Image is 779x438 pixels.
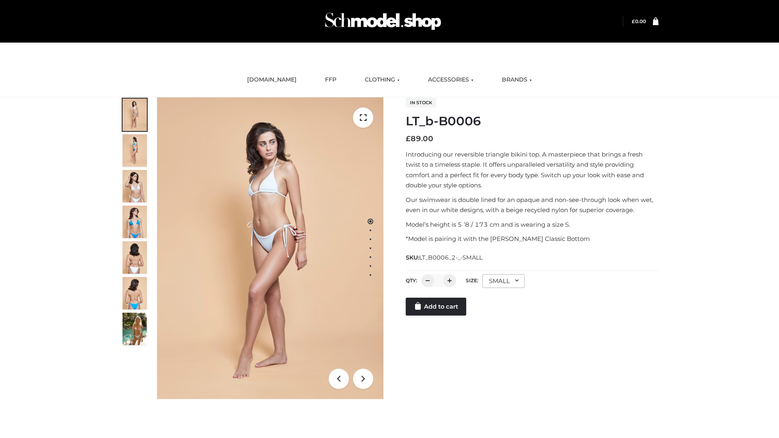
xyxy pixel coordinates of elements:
h1: LT_b-B0006 [406,114,658,129]
span: LT_B0006_2-_-SMALL [419,254,482,261]
span: £ [406,134,411,143]
bdi: 89.00 [406,134,433,143]
p: Model’s height is 5 ‘8 / 173 cm and is wearing a size S. [406,219,658,230]
a: [DOMAIN_NAME] [241,71,303,89]
label: QTY: [406,277,417,283]
span: In stock [406,98,436,107]
p: Our swimwear is double lined for an opaque and non-see-through look when wet, even in our white d... [406,195,658,215]
a: CLOTHING [359,71,406,89]
a: Add to cart [406,298,466,316]
img: Schmodel Admin 964 [322,5,444,37]
a: BRANDS [496,71,538,89]
a: ACCESSORIES [422,71,480,89]
img: ArielClassicBikiniTop_CloudNine_AzureSky_OW114ECO_4-scaled.jpg [123,206,147,238]
img: ArielClassicBikiniTop_CloudNine_AzureSky_OW114ECO_1-scaled.jpg [123,99,147,131]
div: SMALL [482,274,525,288]
img: ArielClassicBikiniTop_CloudNine_AzureSky_OW114ECO_1 [157,97,383,399]
img: ArielClassicBikiniTop_CloudNine_AzureSky_OW114ECO_2-scaled.jpg [123,134,147,167]
img: ArielClassicBikiniTop_CloudNine_AzureSky_OW114ECO_3-scaled.jpg [123,170,147,202]
a: FFP [319,71,342,89]
img: ArielClassicBikiniTop_CloudNine_AzureSky_OW114ECO_8-scaled.jpg [123,277,147,309]
label: Size: [466,277,478,283]
img: ArielClassicBikiniTop_CloudNine_AzureSky_OW114ECO_7-scaled.jpg [123,241,147,274]
p: *Model is pairing it with the [PERSON_NAME] Classic Bottom [406,234,658,244]
span: SKU: [406,253,483,262]
bdi: 0.00 [632,18,646,24]
a: £0.00 [632,18,646,24]
span: £ [632,18,635,24]
img: Arieltop_CloudNine_AzureSky2.jpg [123,313,147,345]
p: Introducing our reversible triangle bikini top. A masterpiece that brings a fresh twist to a time... [406,149,658,191]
